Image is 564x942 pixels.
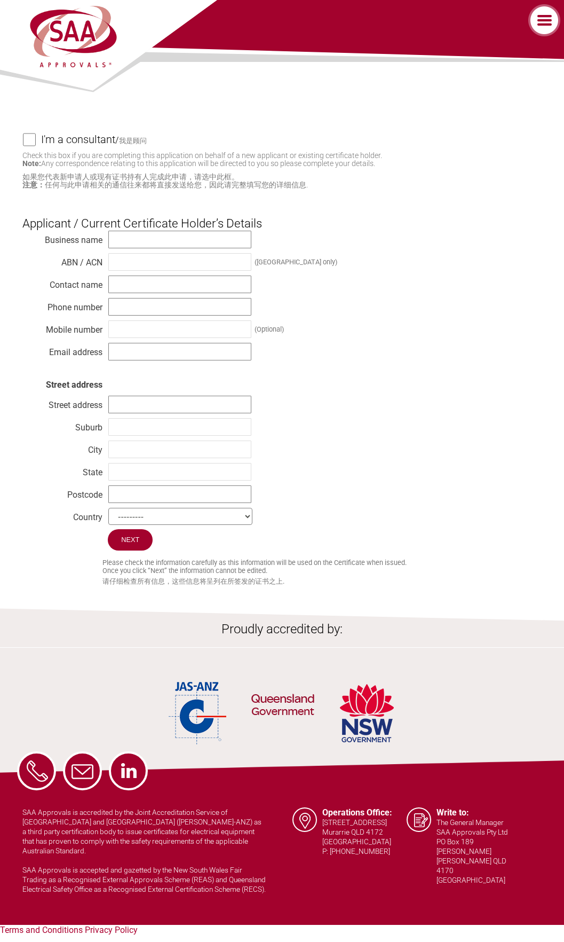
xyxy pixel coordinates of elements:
[22,173,541,189] small: 如果您代表新申请人或现有证书持有人完成此申请，请选中此框。 任何与此申请相关的通信往来都将直接发送给您，因此请完整填写您的详细信息.
[22,180,45,189] strong: 注意：
[22,151,382,168] small: Check this box if you are completing this application on behalf of a new applicant or existing ce...
[22,442,102,453] div: City
[28,4,118,69] img: SAA Approvals
[41,128,115,151] h4: I'm a consultant
[22,232,102,243] div: Business name
[22,465,102,475] div: State
[322,807,407,818] h5: Operations Office:
[22,277,102,288] div: Contact name
[41,133,541,146] label: /
[108,529,153,551] input: Next
[436,807,521,818] h5: Write to:
[22,344,102,355] div: Email address
[22,487,102,498] div: Postcode
[22,865,266,894] p: SAA Approvals is accepted and gazetted by the New South Wales Fair Trading as a Recognised Extern...
[255,258,337,266] div: ([GEOGRAPHIC_DATA] only)
[22,322,102,333] div: Mobile number
[46,380,102,390] strong: Street address
[85,925,138,935] a: Privacy Policy
[338,680,395,747] img: NSW Government
[22,255,102,265] div: ABN / ACN
[22,420,102,430] div: Suburb
[17,751,56,790] a: Phone
[169,680,227,747] img: JAS-ANZ
[322,818,407,856] p: [STREET_ADDRESS] Murarrie QLD 4172 [GEOGRAPHIC_DATA] P: [PHONE_NUMBER]
[22,807,266,855] p: SAA Approvals is accredited by the Joint Accreditation Service of [GEOGRAPHIC_DATA] and [GEOGRAPH...
[63,751,102,790] a: Email
[255,325,284,333] div: (Optional)
[251,666,315,747] img: QLD Government
[102,577,541,586] small: 请仔细检查所有信息，这些信息将呈列在所签发的证书之上.
[436,818,521,885] p: The General Manager SAA Approvals Pty Ltd PO Box 189 [PERSON_NAME] [PERSON_NAME] QLD 4170 [GEOGRA...
[22,397,102,408] div: Street address
[109,751,148,790] a: LinkedIn - SAA Approvals
[119,137,147,145] small: 我是顾问
[22,300,102,310] div: Phone number
[22,199,541,231] h3: Applicant / Current Certificate Holder’s Details
[22,509,102,520] div: Country
[102,559,541,575] small: Please check the information carefully as this information will be used on the Certificate when i...
[22,159,41,168] strong: Note:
